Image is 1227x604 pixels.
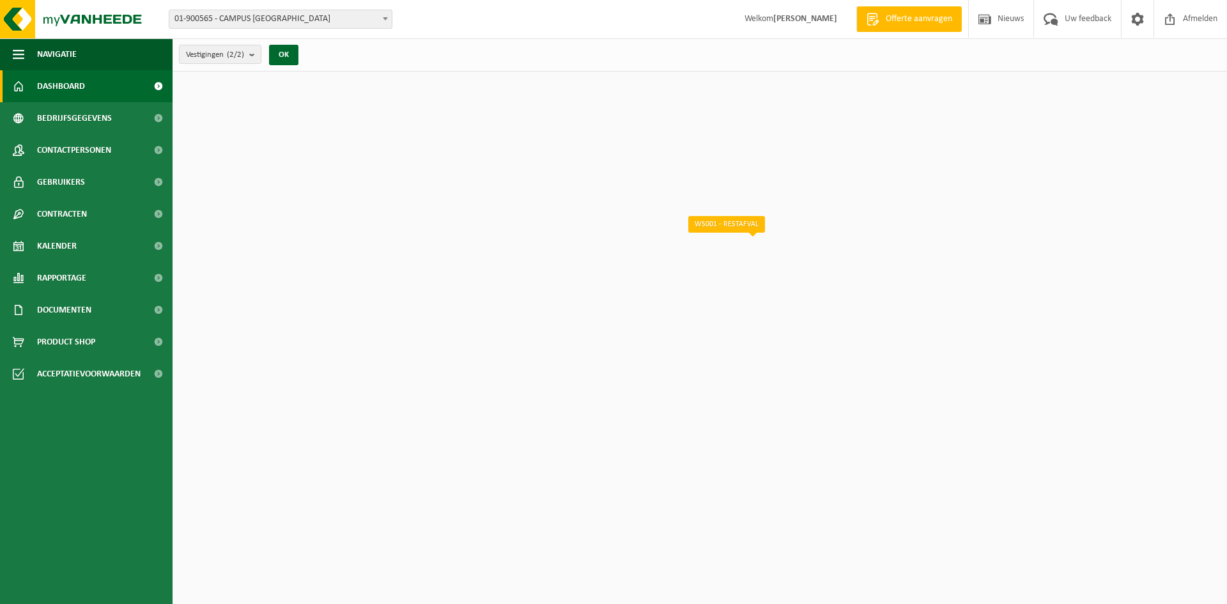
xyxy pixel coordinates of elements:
span: Contactpersonen [37,134,111,166]
button: Vestigingen(2/2) [179,45,261,64]
span: Dashboard [37,70,85,102]
button: OK [269,45,298,65]
span: Navigatie [37,38,77,70]
span: Contracten [37,198,87,230]
a: Offerte aanvragen [856,6,962,32]
span: Documenten [37,294,91,326]
span: Vestigingen [186,45,244,65]
count: (2/2) [227,50,244,59]
span: Offerte aanvragen [883,13,955,26]
strong: [PERSON_NAME] [773,14,837,24]
span: Kalender [37,230,77,262]
span: Product Shop [37,326,95,358]
span: Bedrijfsgegevens [37,102,112,134]
span: Acceptatievoorwaarden [37,358,141,390]
span: Rapportage [37,262,86,294]
span: Gebruikers [37,166,85,198]
span: 01-900565 - CAMPUS SINT-VINCENTIUS - ANZEGEM [169,10,392,29]
span: 01-900565 - CAMPUS SINT-VINCENTIUS - ANZEGEM [169,10,392,28]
